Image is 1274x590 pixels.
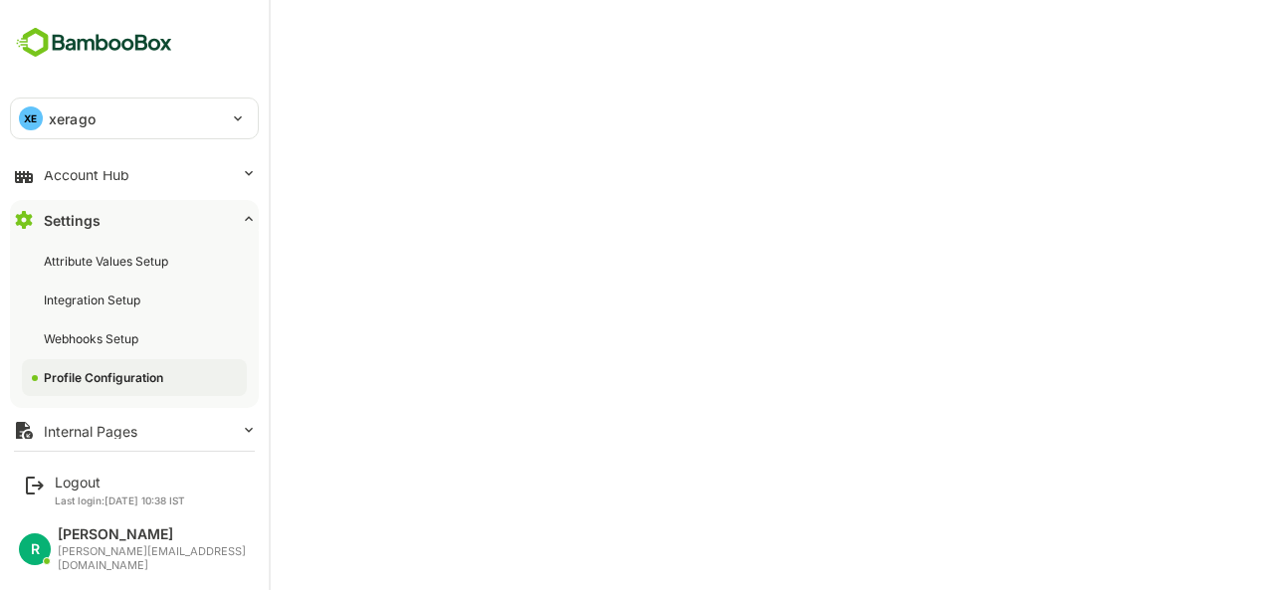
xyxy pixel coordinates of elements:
[44,212,101,229] div: Settings
[58,526,249,543] div: [PERSON_NAME]
[44,166,129,183] div: Account Hub
[19,106,43,130] div: XE
[10,411,259,451] button: Internal Pages
[19,533,51,565] div: R
[44,292,144,308] div: Integration Setup
[49,108,96,129] p: xerago
[44,330,142,347] div: Webhooks Setup
[11,98,258,138] div: XExerago
[44,423,137,440] div: Internal Pages
[55,494,185,506] p: Last login: [DATE] 10:38 IST
[44,369,167,386] div: Profile Configuration
[55,474,185,491] div: Logout
[58,545,249,572] div: [PERSON_NAME][EMAIL_ADDRESS][DOMAIN_NAME]
[10,24,178,62] img: BambooboxFullLogoMark.5f36c76dfaba33ec1ec1367b70bb1252.svg
[44,253,172,270] div: Attribute Values Setup
[10,200,259,240] button: Settings
[10,154,259,194] button: Account Hub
